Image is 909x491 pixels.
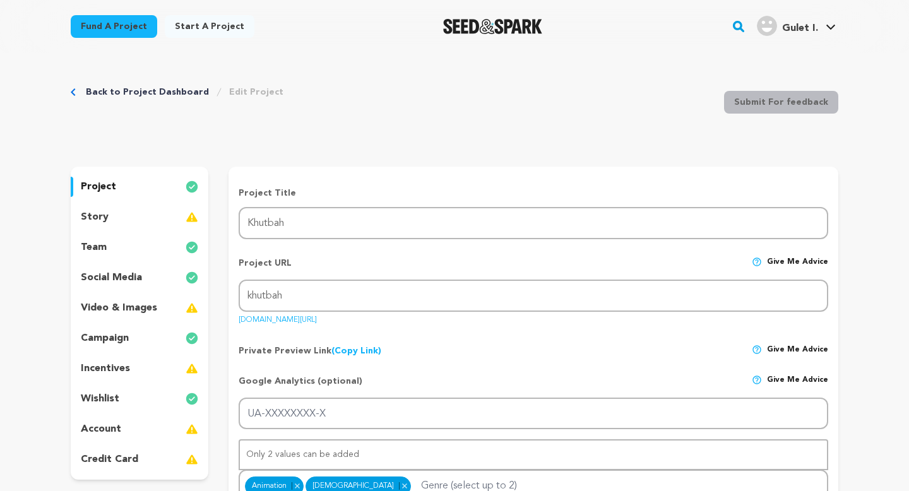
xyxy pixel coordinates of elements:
a: Start a project [165,15,254,38]
p: story [81,210,109,225]
button: Remove item: 3 [292,482,302,490]
p: social media [81,270,142,285]
p: account [81,422,121,437]
p: wishlist [81,391,119,406]
span: Gulet I.'s Profile [754,13,838,40]
a: [DOMAIN_NAME][URL] [239,311,317,324]
p: campaign [81,331,129,346]
img: help-circle.svg [752,375,762,385]
p: Google Analytics (optional) [239,375,362,398]
a: Gulet I.'s Profile [754,13,838,36]
img: check-circle-full.svg [186,270,198,285]
div: Gulet I.'s Profile [757,16,818,36]
button: Remove item: 374 [399,482,410,490]
button: wishlist [71,389,208,409]
button: story [71,207,208,227]
button: Submit For feedback [724,91,838,114]
img: user.png [757,16,777,36]
div: Breadcrumb [71,86,283,98]
img: help-circle.svg [752,345,762,355]
span: Gulet I. [782,23,818,33]
img: check-circle-full.svg [186,240,198,255]
a: Seed&Spark Homepage [443,19,542,34]
p: Project Title [239,187,828,199]
img: warning-full.svg [186,452,198,467]
button: team [71,237,208,257]
img: check-circle-full.svg [186,391,198,406]
button: campaign [71,328,208,348]
div: Only 2 values can be added [240,441,827,469]
img: Seed&Spark Logo Dark Mode [443,19,542,34]
button: credit card [71,449,208,470]
span: Give me advice [767,345,828,357]
p: Private Preview Link [239,345,381,357]
button: project [71,177,208,197]
p: Project URL [239,257,292,280]
input: Project URL [239,280,828,312]
input: Project Name [239,207,828,239]
a: (Copy Link) [331,346,381,355]
a: Fund a project [71,15,157,38]
input: UA-XXXXXXXX-X [239,398,828,430]
img: help-circle.svg [752,257,762,267]
img: warning-full.svg [186,361,198,376]
a: Back to Project Dashboard [86,86,209,98]
button: account [71,419,208,439]
p: team [81,240,107,255]
button: social media [71,268,208,288]
img: check-circle-full.svg [186,179,198,194]
img: check-circle-full.svg [186,331,198,346]
img: warning-full.svg [186,210,198,225]
a: Edit Project [229,86,283,98]
button: video & images [71,298,208,318]
p: incentives [81,361,130,376]
p: video & images [81,300,157,316]
button: incentives [71,358,208,379]
span: Give me advice [767,375,828,398]
p: project [81,179,116,194]
img: warning-full.svg [186,422,198,437]
img: warning-full.svg [186,300,198,316]
span: Give me advice [767,257,828,280]
p: credit card [81,452,138,467]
